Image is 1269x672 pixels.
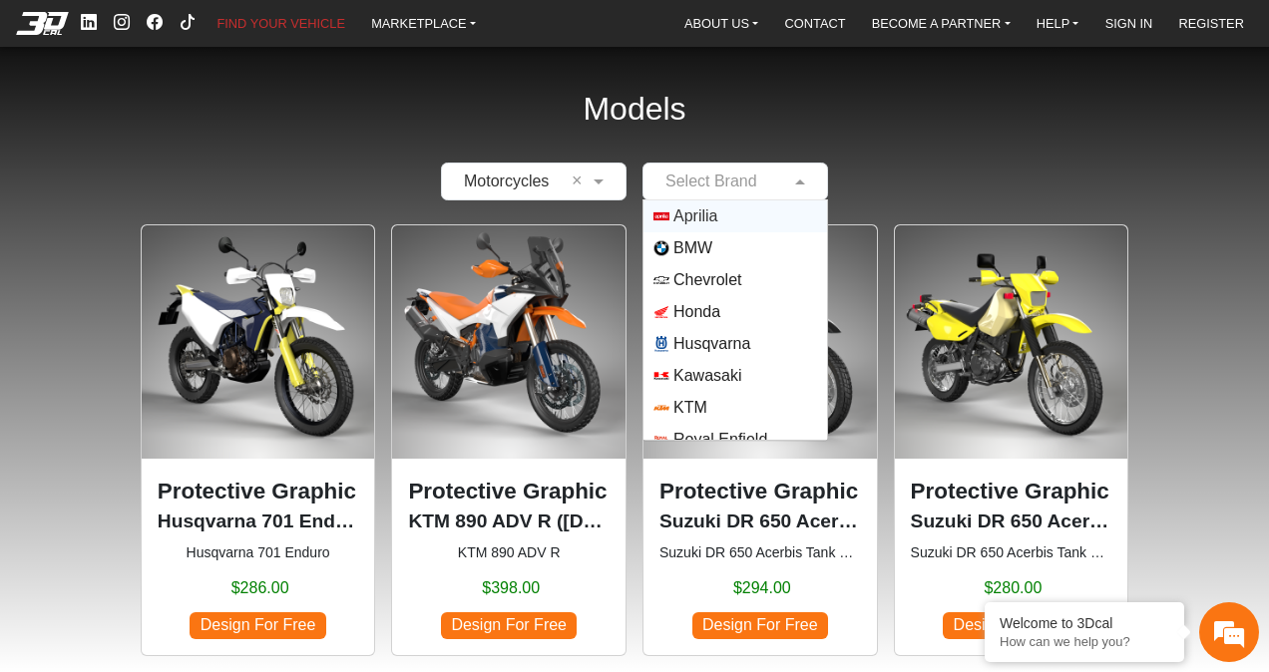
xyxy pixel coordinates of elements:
[659,475,861,508] p: Protective Graphic Kit
[583,64,685,155] h2: Models
[116,189,275,379] span: We're online!
[653,208,669,224] img: Aprilia
[653,432,669,448] img: Royal Enfield
[653,336,669,352] img: Husqvarna
[10,430,380,500] textarea: Type your message and hit 'Enter'
[141,224,376,656] div: Husqvarna 701 Enduro
[1170,10,1251,36] a: REGISTER
[673,332,750,356] span: Husqvarna
[673,236,712,260] span: BMW
[1000,615,1169,631] div: Welcome to 3Dcal
[673,428,767,452] span: Royal Enfield
[10,534,134,548] span: Conversation
[653,272,669,288] img: Chevrolet
[653,240,669,256] img: BMW
[653,304,669,320] img: Honda
[894,224,1129,656] div: Suzuki DR 650 Acerbis Tank 5.3 Gl
[408,507,610,536] p: KTM 890 ADV R (2023-2025)
[676,10,766,36] a: ABOUT US
[158,475,359,508] p: Protective Graphic Kit
[22,103,52,133] div: Navigation go back
[441,612,577,639] span: Design For Free
[1097,10,1161,36] a: SIGN IN
[673,396,707,420] span: KTM
[673,300,720,324] span: Honda
[673,268,741,292] span: Chevrolet
[642,199,828,441] ng-dropdown-panel: Options List
[895,225,1128,459] img: DR 650Acerbis Tank 5.3 Gl1996-2024
[572,169,589,193] span: Clean Field
[864,10,1019,36] a: BECOME A PARTNER
[733,576,791,600] span: $294.00
[653,368,669,384] img: Kawasaki
[158,507,359,536] p: Husqvarna 701 Enduro (2016-2024)
[327,10,375,58] div: Minimize live chat window
[911,507,1112,536] p: Suzuki DR 650 Acerbis Tank 5.3 Gl (1996-2024)
[134,105,365,131] div: Chat with us now
[408,475,610,508] p: Protective Graphic Kit
[673,364,741,388] span: Kawasaki
[653,400,669,416] img: KTM
[911,542,1112,563] small: Suzuki DR 650 Acerbis Tank 5.3 Gl
[911,475,1112,508] p: Protective Graphic Kit
[482,576,540,600] span: $398.00
[984,576,1042,600] span: $280.00
[158,542,359,563] small: Husqvarna 701 Enduro
[692,612,828,639] span: Design For Free
[642,224,878,656] div: Suzuki DR 650 Acerbis Tank 6.6 Gl
[391,224,627,656] div: KTM 890 ADV R
[231,576,289,600] span: $286.00
[1000,634,1169,649] p: How can we help you?
[659,507,861,536] p: Suzuki DR 650 Acerbis Tank 6.6 Gl (1996-2024)
[392,225,626,459] img: 890 ADV R null2023-2025
[363,10,484,36] a: MARKETPLACE
[943,612,1078,639] span: Design For Free
[256,500,380,561] div: Articles
[659,542,861,563] small: Suzuki DR 650 Acerbis Tank 6.6 Gl
[134,500,257,561] div: FAQs
[142,225,375,459] img: 701 Enduronull2016-2024
[777,10,854,36] a: CONTACT
[408,542,610,563] small: KTM 890 ADV R
[190,612,325,639] span: Design For Free
[1029,10,1087,36] a: HELP
[673,204,717,228] span: Aprilia
[210,10,353,36] a: FIND YOUR VEHICLE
